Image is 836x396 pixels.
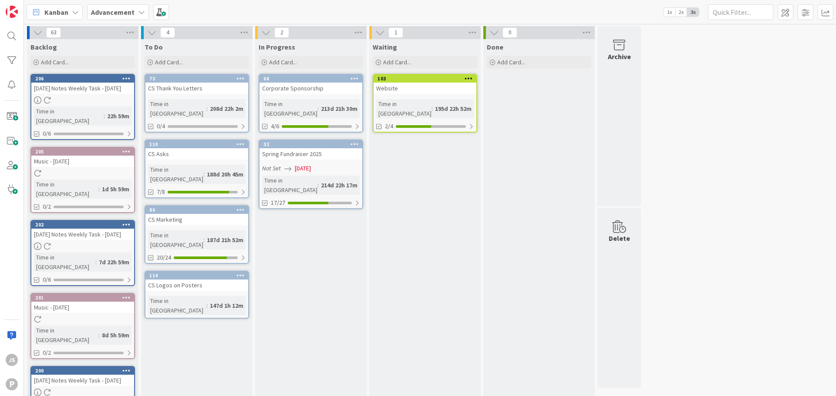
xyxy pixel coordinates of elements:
div: Website [374,83,476,94]
span: : [206,301,208,310]
div: 114 [149,273,248,279]
span: 0/2 [43,202,51,211]
div: 73 [145,75,248,83]
span: 1x [664,8,675,17]
div: 103 [374,75,476,83]
span: 2 [274,27,289,38]
div: Time in [GEOGRAPHIC_DATA] [148,165,203,184]
div: 205Music - [DATE] [31,148,134,167]
div: 202[DATE] Notes Weekly Task - [DATE] [31,221,134,240]
div: 206 [35,76,134,82]
span: To Do [145,43,163,51]
i: Not Set [262,164,281,172]
div: 208d 22h 2m [208,104,246,113]
div: 147d 1h 12m [208,301,246,310]
div: 114CS Logos on Posters [145,272,248,291]
div: 201Music - [DATE] [31,294,134,313]
div: 110CS Asks [145,140,248,160]
div: Time in [GEOGRAPHIC_DATA] [376,99,431,118]
a: 68Corporate SponsorshipTime in [GEOGRAPHIC_DATA]:213d 21h 30m4/6 [259,74,363,133]
span: 20/24 [157,253,171,262]
div: 200 [31,367,134,375]
div: 68 [263,76,362,82]
div: 73 [149,76,248,82]
img: Visit kanbanzone.com [6,6,18,18]
div: 206 [31,75,134,83]
span: : [104,111,105,121]
a: 202[DATE] Notes Weekly Task - [DATE]Time in [GEOGRAPHIC_DATA]:7d 22h 59m0/6 [30,220,135,286]
span: 4 [160,27,175,38]
span: : [203,235,205,245]
div: 202 [31,221,134,229]
div: [DATE] Notes Weekly Task - [DATE] [31,375,134,386]
div: Spring Fundraiser 2025 [260,148,362,160]
div: CS Thank You Letters [145,83,248,94]
div: JS [6,354,18,366]
div: Archive [608,51,631,62]
b: Advancement [91,8,135,17]
div: [DATE] Notes Weekly Task - [DATE] [31,83,134,94]
span: Done [487,43,503,51]
span: : [317,180,319,190]
a: 103WebsiteTime in [GEOGRAPHIC_DATA]:195d 22h 52m2/4 [373,74,477,133]
div: 32Spring Fundraiser 2025 [260,140,362,160]
div: 7d 22h 59m [97,257,131,267]
span: Add Card... [269,58,297,66]
span: : [203,170,205,179]
div: 206[DATE] Notes Weekly Task - [DATE] [31,75,134,94]
a: 201Music - [DATE]Time in [GEOGRAPHIC_DATA]:8d 5h 59m0/2 [30,293,135,359]
span: 63 [46,27,61,38]
a: 205Music - [DATE]Time in [GEOGRAPHIC_DATA]:1d 5h 59m0/2 [30,147,135,213]
a: 114CS Logos on PostersTime in [GEOGRAPHIC_DATA]:147d 1h 12m [145,271,249,319]
div: 86CS Marketing [145,206,248,225]
span: 0/6 [43,129,51,138]
div: P [6,378,18,390]
span: 1 [388,27,403,38]
span: : [317,104,319,113]
a: 206[DATE] Notes Weekly Task - [DATE]Time in [GEOGRAPHIC_DATA]:22h 59m0/6 [30,74,135,140]
span: 0 [502,27,517,38]
div: 195d 22h 52m [433,104,474,113]
div: CS Marketing [145,214,248,225]
span: Add Card... [383,58,411,66]
a: 32Spring Fundraiser 2025Not Set[DATE]Time in [GEOGRAPHIC_DATA]:214d 22h 17m17/27 [259,140,363,209]
div: Time in [GEOGRAPHIC_DATA] [34,180,98,199]
div: Delete [609,233,630,243]
div: 200[DATE] Notes Weekly Task - [DATE] [31,367,134,386]
span: 0/4 [157,122,165,131]
div: 188d 20h 45m [205,170,246,179]
div: Music - [DATE] [31,156,134,167]
div: 110 [149,141,248,147]
div: 214d 22h 17m [319,180,360,190]
span: : [98,184,100,194]
div: 32 [263,141,362,147]
a: 73CS Thank You LettersTime in [GEOGRAPHIC_DATA]:208d 22h 2m0/4 [145,74,249,133]
div: Time in [GEOGRAPHIC_DATA] [262,176,317,195]
span: 17/27 [271,198,285,207]
span: Kanban [44,7,68,17]
span: : [98,330,100,340]
span: [DATE] [295,164,311,173]
div: Music - [DATE] [31,302,134,313]
span: Add Card... [41,58,69,66]
div: Time in [GEOGRAPHIC_DATA] [148,230,203,250]
div: 114 [145,272,248,280]
div: 86 [145,206,248,214]
div: 73CS Thank You Letters [145,75,248,94]
div: Corporate Sponsorship [260,83,362,94]
span: Add Card... [497,58,525,66]
div: 103Website [374,75,476,94]
span: Backlog [30,43,57,51]
span: : [206,104,208,113]
div: Time in [GEOGRAPHIC_DATA] [34,326,98,345]
div: CS Asks [145,148,248,160]
div: 200 [35,368,134,374]
div: [DATE] Notes Weekly Task - [DATE] [31,229,134,240]
div: Time in [GEOGRAPHIC_DATA] [34,253,95,272]
span: 7/8 [157,187,165,196]
div: 205 [31,148,134,156]
a: 110CS AsksTime in [GEOGRAPHIC_DATA]:188d 20h 45m7/8 [145,140,249,198]
div: 187d 21h 52m [205,235,246,245]
div: 32 [260,140,362,148]
div: 22h 59m [105,111,131,121]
